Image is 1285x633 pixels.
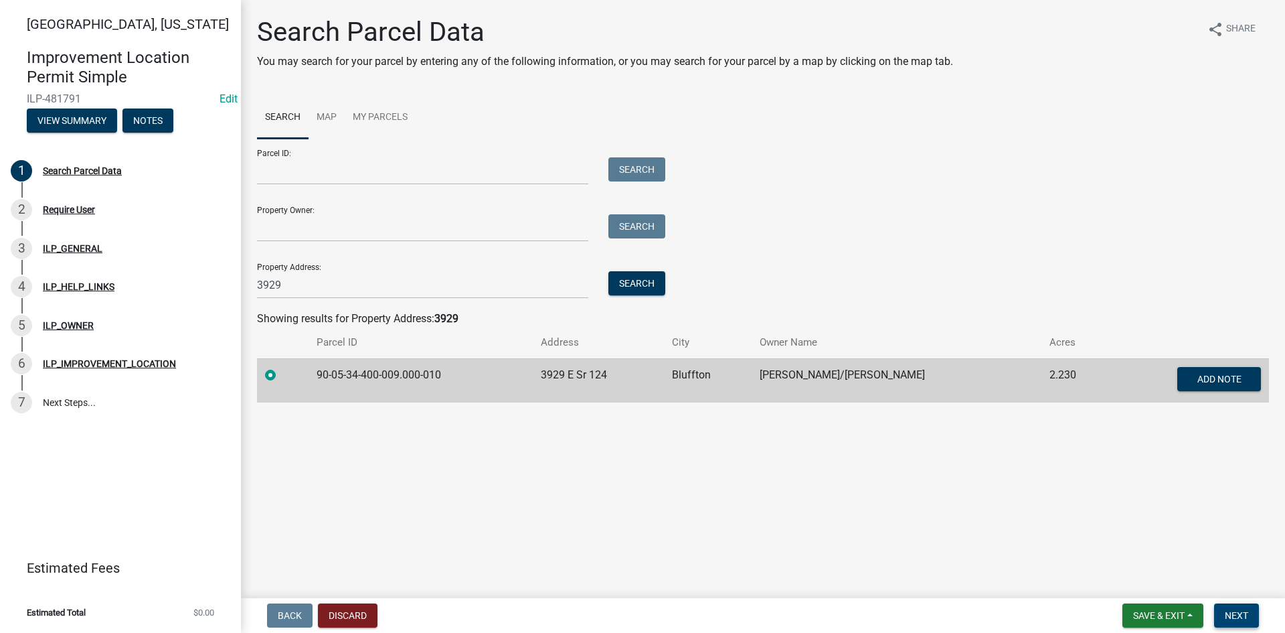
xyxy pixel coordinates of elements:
[43,321,94,330] div: ILP_OWNER
[257,311,1269,327] div: Showing results for Property Address:
[193,608,214,617] span: $0.00
[1226,21,1256,38] span: Share
[309,96,345,139] a: Map
[11,353,32,374] div: 6
[664,327,752,358] th: City
[122,109,173,133] button: Notes
[533,358,664,403] td: 3929 E Sr 124
[43,244,102,253] div: ILP_GENERAL
[257,96,309,139] a: Search
[1133,610,1185,621] span: Save & Exit
[11,315,32,336] div: 5
[309,358,533,403] td: 90-05-34-400-009.000-010
[1041,358,1110,403] td: 2.230
[1207,21,1223,38] i: share
[11,392,32,413] div: 7
[434,312,458,325] strong: 3929
[43,282,114,291] div: ILP_HELP_LINKS
[608,157,665,182] button: Search
[1197,16,1266,42] button: shareShare
[1041,327,1110,358] th: Acres
[27,116,117,127] wm-modal-confirm: Summary
[257,54,953,70] p: You may search for your parcel by entering any of the following information, or you may search fo...
[220,92,238,105] a: Edit
[43,205,95,214] div: Require User
[1225,610,1248,621] span: Next
[220,92,238,105] wm-modal-confirm: Edit Application Number
[257,16,953,48] h1: Search Parcel Data
[11,199,32,220] div: 2
[1177,367,1261,391] button: Add Note
[608,214,665,238] button: Search
[664,358,752,403] td: Bluffton
[533,327,664,358] th: Address
[1122,604,1203,628] button: Save & Exit
[43,166,122,175] div: Search Parcel Data
[11,238,32,259] div: 3
[27,92,214,105] span: ILP-481791
[752,358,1041,403] td: [PERSON_NAME]/[PERSON_NAME]
[11,160,32,182] div: 1
[11,555,220,581] a: Estimated Fees
[309,327,533,358] th: Parcel ID
[278,610,302,621] span: Back
[122,116,173,127] wm-modal-confirm: Notes
[345,96,416,139] a: My Parcels
[43,359,176,368] div: ILP_IMPROVEMENT_LOCATION
[318,604,377,628] button: Discard
[27,16,229,32] span: [GEOGRAPHIC_DATA], [US_STATE]
[27,109,117,133] button: View Summary
[267,604,313,628] button: Back
[752,327,1041,358] th: Owner Name
[27,608,86,617] span: Estimated Total
[11,276,32,297] div: 4
[608,271,665,295] button: Search
[27,48,230,87] h4: Improvement Location Permit Simple
[1214,604,1259,628] button: Next
[1197,373,1241,384] span: Add Note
